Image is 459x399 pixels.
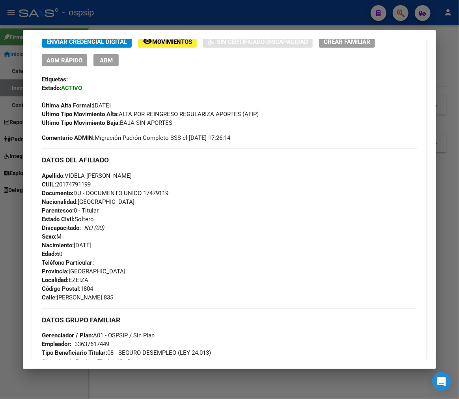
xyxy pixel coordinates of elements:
span: [GEOGRAPHIC_DATA] [42,268,125,275]
button: Sin Certificado Discapacidad [203,36,313,48]
span: [GEOGRAPHIC_DATA] [42,198,134,205]
strong: ACTIVO [61,85,82,92]
strong: Sexo: [42,233,56,240]
strong: Situacion de Revista Titular: [42,358,116,365]
span: VIDELA [PERSON_NAME] [42,172,132,179]
span: 60 [42,250,62,258]
h3: DATOS DEL AFILIADO [42,156,417,164]
strong: Estado Civil: [42,216,75,223]
strong: Última Alta Formal: [42,102,93,109]
button: Enviar Credencial Digital [42,36,132,48]
strong: Estado: [42,85,61,92]
span: [PERSON_NAME] 835 [42,294,113,301]
strong: Teléfono Particular: [42,259,94,266]
span: Soltero [42,216,94,223]
strong: Documento: [42,190,73,197]
strong: Edad: [42,250,56,258]
mat-icon: remove_red_eye [143,36,152,46]
span: ALTA POR REINGRESO REGULARIZA APORTES (AFIP) [42,111,259,118]
span: EZEIZA [42,277,88,284]
div: 33637617449 [75,340,109,348]
span: Migración Padrón Completo SSS el [DATE] 17:26:14 [42,134,230,142]
strong: Discapacitado: [42,224,81,231]
strong: Gerenciador / Plan: [42,332,93,339]
strong: Empleador: [42,341,71,348]
span: ABM [100,57,113,64]
strong: Ultimo Tipo Movimiento Alta: [42,111,119,118]
h3: DATOS GRUPO FAMILIAR [42,316,417,324]
span: M [42,233,62,240]
strong: Código Postal: [42,285,80,292]
span: Crear Familiar [324,38,370,45]
div: Open Intercom Messenger [432,372,451,391]
span: Enviar Credencial Digital [47,38,127,45]
button: Crear Familiar [319,36,375,48]
span: 0 - Titular [42,207,99,214]
span: [DATE] [42,242,91,249]
strong: Nacimiento: [42,242,74,249]
span: [DATE] [42,102,111,109]
strong: Comentario ADMIN: [42,134,95,141]
strong: Provincia: [42,268,69,275]
span: 20174791199 [42,181,91,188]
button: ABM [93,54,119,66]
strong: CUIL: [42,181,56,188]
button: Movimientos [138,36,197,48]
button: ABM Rápido [42,54,87,66]
span: 08 - SEGURO DESEMPLEO (LEY 24.013) [42,349,211,356]
strong: Parentesco: [42,207,74,214]
strong: Tipo Beneficiario Titular: [42,349,107,356]
strong: Localidad: [42,277,69,284]
span: ABM Rápido [47,57,82,64]
span: Movimientos [152,38,192,45]
strong: Apellido: [42,172,65,179]
strong: Etiquetas: [42,76,68,83]
strong: Nacionalidad: [42,198,78,205]
span: DU - DOCUMENTO UNICO 17479119 [42,190,168,197]
strong: Calle: [42,294,57,301]
i: NO (00) [84,224,104,231]
strong: Ultimo Tipo Movimiento Baja: [42,119,120,126]
span: A01 - OSPSIP / Sin Plan [42,332,155,339]
span: BAJA SIN APORTES [42,119,172,126]
span: 1804 [42,285,93,292]
span: Sin Certificado Discapacidad [217,38,308,45]
span: 13 - Desempleo [42,358,157,365]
